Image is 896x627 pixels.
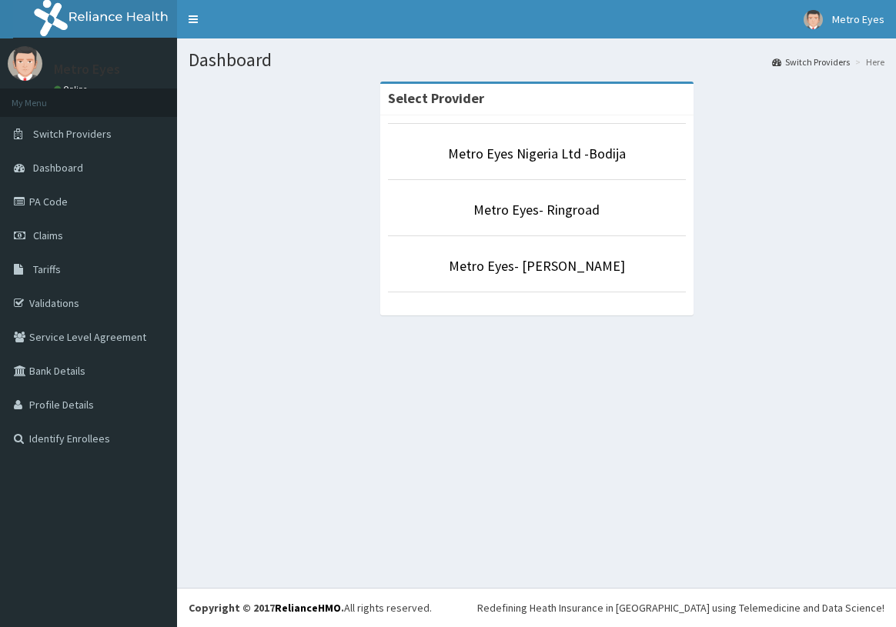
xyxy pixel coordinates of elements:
div: Redefining Heath Insurance in [GEOGRAPHIC_DATA] using Telemedicine and Data Science! [477,600,884,615]
span: Claims [33,228,63,242]
span: Metro Eyes [832,12,884,26]
strong: Select Provider [388,89,484,107]
span: Dashboard [33,161,83,175]
span: Tariffs [33,262,61,276]
a: Metro Eyes- Ringroad [473,201,600,218]
a: Metro Eyes- [PERSON_NAME] [449,257,625,275]
a: RelianceHMO [275,601,341,615]
span: Switch Providers [33,127,112,141]
h1: Dashboard [189,50,884,70]
strong: Copyright © 2017 . [189,601,344,615]
img: User Image [8,46,42,81]
li: Here [851,55,884,68]
a: Switch Providers [772,55,850,68]
a: Metro Eyes Nigeria Ltd -Bodija [448,145,626,162]
footer: All rights reserved. [177,588,896,627]
a: Online [54,84,91,95]
p: Metro Eyes [54,62,120,76]
img: User Image [804,10,823,29]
